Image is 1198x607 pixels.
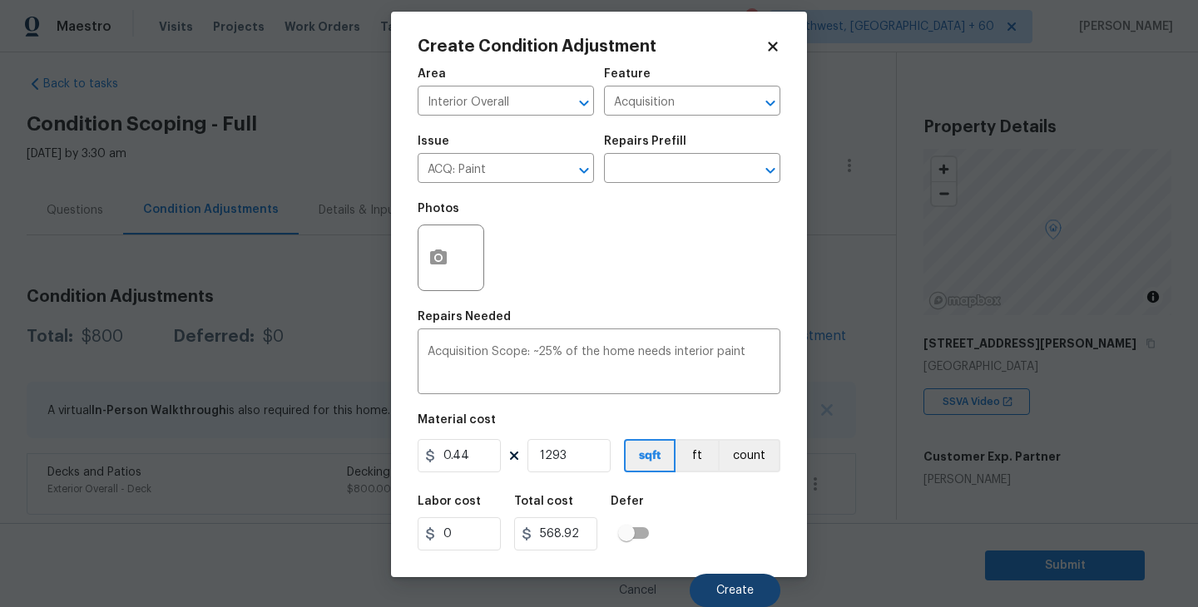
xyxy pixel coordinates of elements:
h5: Area [418,68,446,80]
button: Open [572,159,596,182]
button: Open [572,91,596,115]
button: Cancel [592,574,683,607]
h5: Photos [418,203,459,215]
h5: Repairs Needed [418,311,511,323]
button: Open [759,91,782,115]
h5: Feature [604,68,651,80]
h5: Issue [418,136,449,147]
textarea: Acquisition Scope: ~25% of the home needs interior paint [428,346,770,381]
h5: Material cost [418,414,496,426]
h5: Repairs Prefill [604,136,686,147]
button: sqft [624,439,676,472]
span: Cancel [619,585,656,597]
button: Open [759,159,782,182]
h5: Total cost [514,496,573,507]
h5: Labor cost [418,496,481,507]
button: count [718,439,780,472]
button: Create [690,574,780,607]
button: ft [676,439,718,472]
h5: Defer [611,496,644,507]
span: Create [716,585,754,597]
h2: Create Condition Adjustment [418,38,765,55]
